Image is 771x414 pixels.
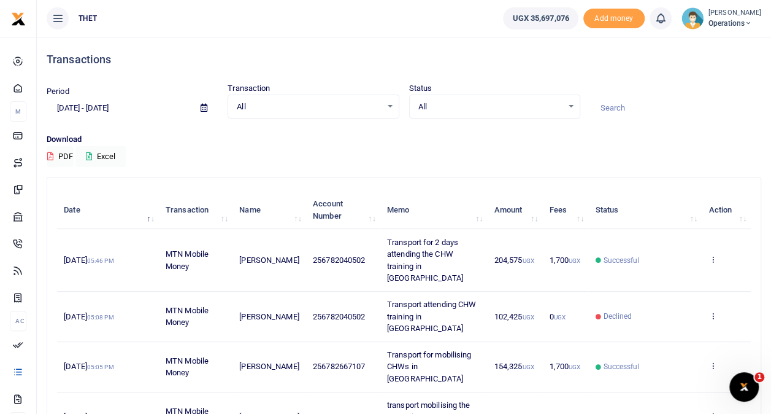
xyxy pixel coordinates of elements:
li: M [10,101,26,122]
small: 05:08 PM [87,314,114,321]
li: Ac [10,311,26,331]
span: 1 [754,372,764,382]
span: 1,700 [549,256,580,265]
th: Date: activate to sort column descending [57,191,159,229]
span: 204,575 [494,256,534,265]
label: Status [409,82,432,95]
small: 05:05 PM [87,364,114,370]
span: THET [74,13,102,24]
span: MTN Mobile Money [166,249,209,271]
small: UGX [522,314,534,321]
span: [PERSON_NAME] [239,256,299,265]
small: UGX [569,364,580,370]
th: Fees: activate to sort column ascending [542,191,588,229]
th: Status: activate to sort column ascending [588,191,702,229]
a: logo-small logo-large logo-large [11,14,26,23]
a: UGX 35,697,076 [503,7,578,29]
small: UGX [554,314,566,321]
span: MTN Mobile Money [166,356,209,378]
span: Transport for 2 days attending the CHW training in [GEOGRAPHIC_DATA] [387,238,463,283]
span: MTN Mobile Money [166,306,209,327]
span: [DATE] [64,362,113,371]
span: [DATE] [64,312,113,321]
span: [PERSON_NAME] [239,362,299,371]
span: Operations [708,18,761,29]
small: 05:46 PM [87,257,114,264]
img: logo-small [11,12,26,26]
span: UGX 35,697,076 [512,12,569,25]
small: UGX [522,257,534,264]
th: Action: activate to sort column ascending [702,191,751,229]
th: Account Number: activate to sort column ascending [306,191,380,229]
a: profile-user [PERSON_NAME] Operations [681,7,761,29]
span: 256782040502 [313,312,365,321]
span: Successful [603,361,639,372]
span: 0 [549,312,565,321]
h4: Transactions [47,53,761,66]
span: 102,425 [494,312,534,321]
input: select period [47,98,191,119]
a: Add money [583,13,645,22]
span: 256782667107 [313,362,365,371]
span: 256782040502 [313,256,365,265]
label: Transaction [228,82,270,95]
span: Transport for mobilising CHWs in [GEOGRAPHIC_DATA] [387,350,471,383]
button: Excel [75,146,126,167]
small: UGX [569,257,580,264]
span: Declined [603,311,632,322]
span: Successful [603,255,639,266]
th: Transaction: activate to sort column ascending [159,191,232,229]
span: Transport attending CHW training in [GEOGRAPHIC_DATA] [387,300,476,333]
p: Download [47,133,761,146]
small: UGX [522,364,534,370]
span: All [418,101,562,113]
span: Add money [583,9,645,29]
span: 154,325 [494,362,534,371]
th: Memo: activate to sort column ascending [380,191,488,229]
li: Wallet ballance [498,7,583,29]
span: [DATE] [64,256,113,265]
img: profile-user [681,7,704,29]
iframe: Intercom live chat [729,372,759,402]
th: Name: activate to sort column ascending [232,191,306,229]
li: Toup your wallet [583,9,645,29]
span: 1,700 [549,362,580,371]
small: [PERSON_NAME] [708,8,761,18]
span: [PERSON_NAME] [239,312,299,321]
span: All [237,101,381,113]
input: Search [590,98,761,119]
label: Period [47,85,69,98]
th: Amount: activate to sort column ascending [487,191,542,229]
button: PDF [47,146,74,167]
